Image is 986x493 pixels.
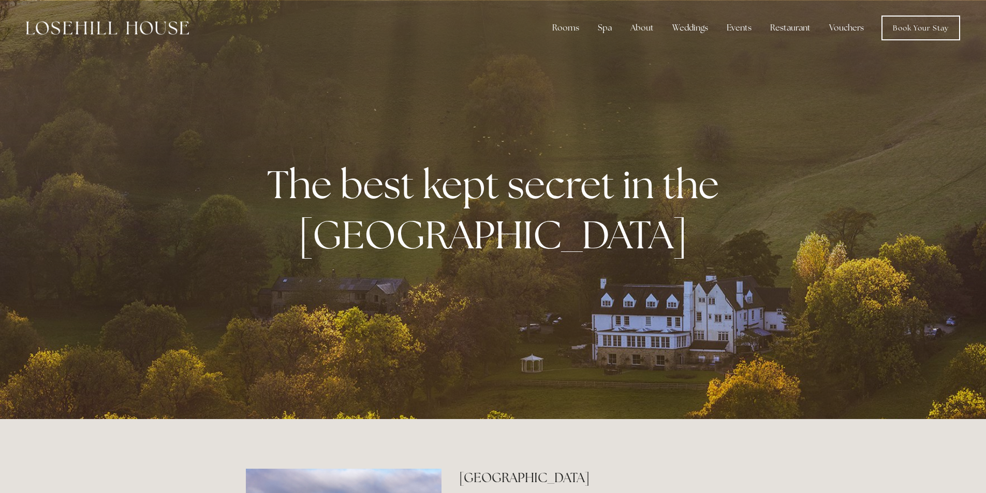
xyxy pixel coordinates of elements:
[821,18,872,38] a: Vouchers
[544,18,587,38] div: Rooms
[267,159,727,260] strong: The best kept secret in the [GEOGRAPHIC_DATA]
[881,16,960,40] a: Book Your Stay
[622,18,662,38] div: About
[459,469,740,487] h2: [GEOGRAPHIC_DATA]
[26,21,189,35] img: Losehill House
[762,18,819,38] div: Restaurant
[718,18,760,38] div: Events
[590,18,620,38] div: Spa
[664,18,716,38] div: Weddings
